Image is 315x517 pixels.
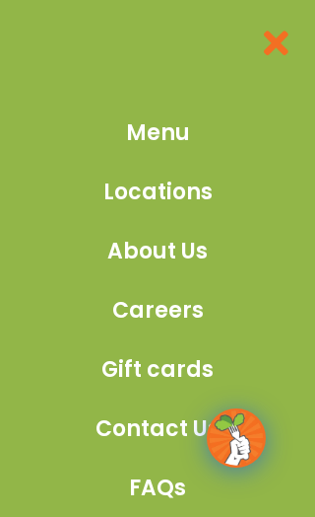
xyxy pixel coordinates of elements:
[126,116,190,149] span: Menu
[95,116,220,149] a: Menu
[95,412,220,445] a: Contact Us
[95,176,220,208] a: Locations
[103,176,213,208] span: Locations
[95,294,220,327] a: Careers
[95,353,220,386] a: Gift cards
[112,294,204,327] span: Careers
[209,410,264,466] img: wpChatIcon
[95,235,220,267] a: About Us
[107,235,208,267] span: About Us
[95,472,220,504] a: FAQs
[129,472,186,504] span: FAQs
[101,353,214,386] span: Gift cards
